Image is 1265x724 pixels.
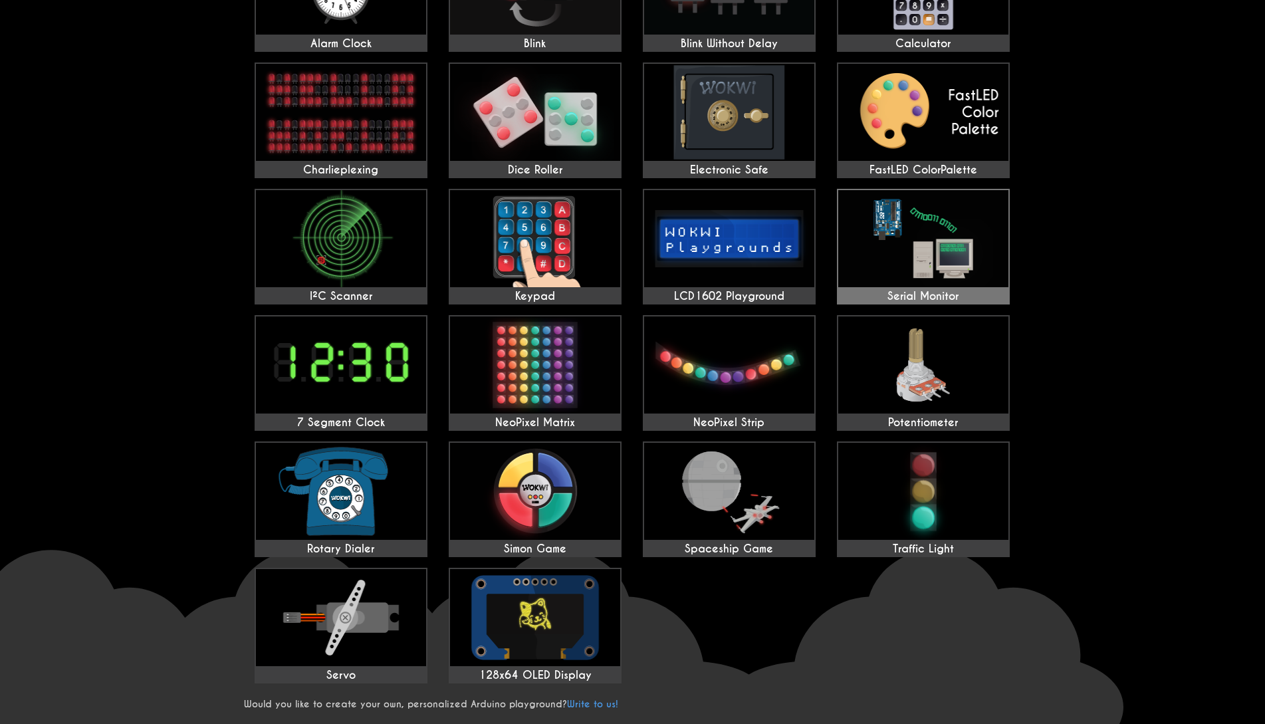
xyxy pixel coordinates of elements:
a: Servo [255,568,427,683]
a: Electronic Safe [643,62,816,178]
img: 7 Segment Clock [256,316,426,414]
a: Serial Monitor [837,189,1010,304]
div: Blink [450,37,620,51]
a: LCD1602 Playground [643,189,816,304]
a: Traffic Light [837,441,1010,557]
a: NeoPixel Strip [643,315,816,431]
a: Simon Game [449,441,622,557]
img: Traffic Light [838,443,1008,540]
div: I²C Scanner [256,290,426,303]
div: 128x64 OLED Display [450,669,620,682]
div: Blink Without Delay [644,37,814,51]
div: FastLED ColorPalette [838,164,1008,177]
a: FastLED ColorPalette [837,62,1010,178]
a: I²C Scanner [255,189,427,304]
a: Potentiometer [837,315,1010,431]
a: Dice Roller [449,62,622,178]
a: 7 Segment Clock [255,315,427,431]
div: Electronic Safe [644,164,814,177]
img: Electronic Safe [644,64,814,161]
a: 128x64 OLED Display [449,568,622,683]
img: FastLED ColorPalette [838,64,1008,161]
div: Spaceship Game [644,543,814,556]
div: Alarm Clock [256,37,426,51]
img: Dice Roller [450,64,620,161]
img: LCD1602 Playground [644,190,814,287]
a: Rotary Dialer [255,441,427,557]
img: Servo [256,569,426,666]
p: Would you like to create your own, personalized Arduino playground? [244,698,1022,710]
div: Serial Monitor [838,290,1008,303]
div: Potentiometer [838,416,1008,429]
img: Spaceship Game [644,443,814,540]
div: 7 Segment Clock [256,416,426,429]
img: Simon Game [450,443,620,540]
img: NeoPixel Strip [644,316,814,414]
div: Calculator [838,37,1008,51]
a: Keypad [449,189,622,304]
div: Traffic Light [838,543,1008,556]
div: Servo [256,669,426,682]
img: 128x64 OLED Display [450,569,620,666]
div: LCD1602 Playground [644,290,814,303]
a: Write to us! [567,698,618,710]
img: Charlieplexing [256,64,426,161]
div: Dice Roller [450,164,620,177]
img: Keypad [450,190,620,287]
div: NeoPixel Strip [644,416,814,429]
div: Simon Game [450,543,620,556]
img: Potentiometer [838,316,1008,414]
img: I²C Scanner [256,190,426,287]
div: Charlieplexing [256,164,426,177]
img: NeoPixel Matrix [450,316,620,414]
img: Rotary Dialer [256,443,426,540]
div: NeoPixel Matrix [450,416,620,429]
a: Spaceship Game [643,441,816,557]
a: NeoPixel Matrix [449,315,622,431]
div: Rotary Dialer [256,543,426,556]
div: Keypad [450,290,620,303]
img: Serial Monitor [838,190,1008,287]
a: Charlieplexing [255,62,427,178]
